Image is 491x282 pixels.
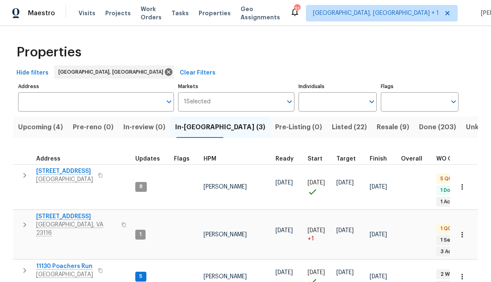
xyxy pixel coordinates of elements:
[401,156,430,162] div: Days past target finish date
[366,96,378,107] button: Open
[437,187,460,194] span: 1 Done
[178,84,295,89] label: Markets
[105,9,131,17] span: Projects
[377,121,409,133] span: Resale (9)
[308,228,325,233] span: [DATE]
[18,121,63,133] span: Upcoming (4)
[336,270,354,275] span: [DATE]
[199,9,231,17] span: Properties
[16,68,49,78] span: Hide filters
[437,248,473,255] span: 3 Accepted
[171,10,189,16] span: Tasks
[13,65,52,81] button: Hide filters
[308,156,330,162] div: Actual renovation start date
[284,96,295,107] button: Open
[370,156,387,162] span: Finish
[419,121,456,133] span: Done (203)
[448,96,459,107] button: Open
[36,156,60,162] span: Address
[294,5,300,13] div: 31
[136,231,145,238] span: 1
[79,9,95,17] span: Visits
[123,121,165,133] span: In-review (0)
[308,180,325,186] span: [DATE]
[276,156,301,162] div: Earliest renovation start date (first business day after COE or Checkout)
[204,232,247,238] span: [PERSON_NAME]
[136,183,146,190] span: 8
[276,180,293,186] span: [DATE]
[299,84,376,89] label: Individuals
[370,156,394,162] div: Projected renovation finish date
[16,48,81,56] span: Properties
[336,156,356,162] span: Target
[304,164,333,210] td: Project started on time
[204,274,247,280] span: [PERSON_NAME]
[275,121,322,133] span: Pre-Listing (0)
[276,156,294,162] span: Ready
[308,270,325,275] span: [DATE]
[437,175,456,182] span: 5 QC
[204,156,216,162] span: HPM
[276,228,293,233] span: [DATE]
[276,270,293,275] span: [DATE]
[174,156,190,162] span: Flags
[370,232,387,238] span: [DATE]
[73,121,113,133] span: Pre-reno (0)
[176,65,219,81] button: Clear Filters
[184,98,211,105] span: 1 Selected
[58,68,167,76] span: [GEOGRAPHIC_DATA], [GEOGRAPHIC_DATA]
[180,68,215,78] span: Clear Filters
[437,237,459,244] span: 1 Sent
[241,5,280,21] span: Geo Assignments
[54,65,174,79] div: [GEOGRAPHIC_DATA], [GEOGRAPHIC_DATA]
[175,121,265,133] span: In-[GEOGRAPHIC_DATA] (3)
[370,184,387,190] span: [DATE]
[308,156,322,162] span: Start
[436,156,482,162] span: WO Completion
[28,9,55,17] span: Maestro
[437,198,472,205] span: 1 Accepted
[381,84,459,89] label: Flags
[308,235,314,243] span: + 1
[336,228,354,233] span: [DATE]
[336,156,363,162] div: Target renovation project end date
[332,121,367,133] span: Listed (22)
[135,156,160,162] span: Updates
[141,5,162,21] span: Work Orders
[304,210,333,259] td: Project started 1 days late
[136,273,146,280] span: 5
[437,271,457,278] span: 2 WIP
[18,84,174,89] label: Address
[204,184,247,190] span: [PERSON_NAME]
[437,225,455,232] span: 1 QC
[336,180,354,186] span: [DATE]
[313,9,439,17] span: [GEOGRAPHIC_DATA], [GEOGRAPHIC_DATA] + 1
[401,156,422,162] span: Overall
[163,96,175,107] button: Open
[370,274,387,280] span: [DATE]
